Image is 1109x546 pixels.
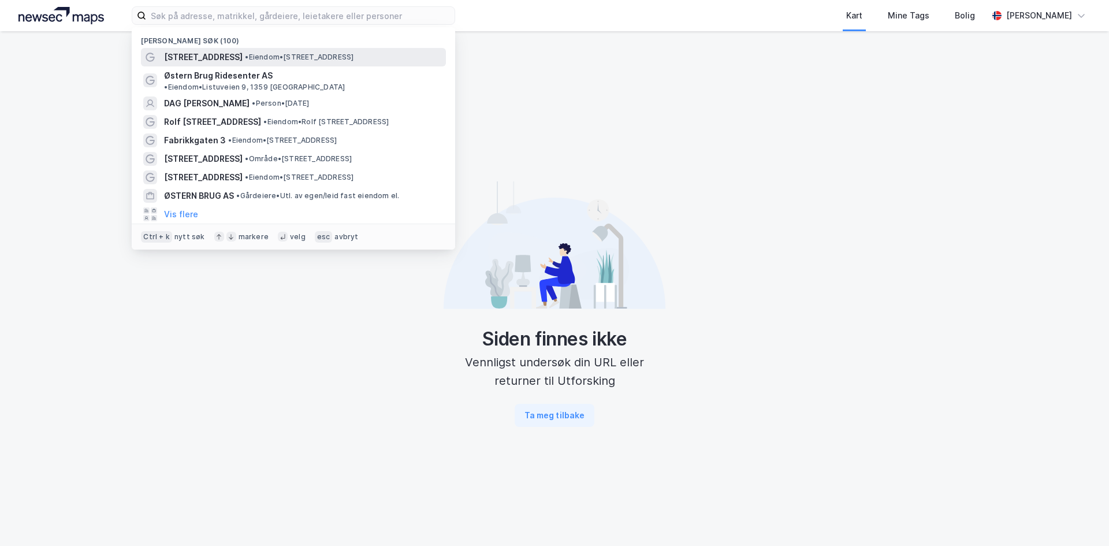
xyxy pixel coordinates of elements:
[1006,9,1072,23] div: [PERSON_NAME]
[236,191,399,200] span: Gårdeiere • Utl. av egen/leid fast eiendom el.
[245,173,248,181] span: •
[1051,491,1109,546] iframe: Chat Widget
[846,9,862,23] div: Kart
[315,231,333,243] div: esc
[164,83,345,92] span: Eiendom • Listuveien 9, 1359 [GEOGRAPHIC_DATA]
[164,83,168,91] span: •
[174,232,205,242] div: nytt søk
[245,173,353,182] span: Eiendom • [STREET_ADDRESS]
[263,117,267,126] span: •
[164,69,273,83] span: Østern Brug Ridesenter AS
[132,27,455,48] div: [PERSON_NAME] søk (100)
[515,404,594,427] button: Ta meg tilbake
[164,96,250,110] span: DAG [PERSON_NAME]
[164,115,261,129] span: Rolf [STREET_ADDRESS]
[236,191,240,200] span: •
[245,154,248,163] span: •
[164,50,243,64] span: [STREET_ADDRESS]
[252,99,309,108] span: Person • [DATE]
[164,189,234,203] span: ØSTERN BRUG AS
[888,9,929,23] div: Mine Tags
[164,152,243,166] span: [STREET_ADDRESS]
[239,232,269,242] div: markere
[263,117,389,127] span: Eiendom • Rolf [STREET_ADDRESS]
[164,207,198,221] button: Vis flere
[228,136,337,145] span: Eiendom • [STREET_ADDRESS]
[334,232,358,242] div: avbryt
[18,7,104,24] img: logo.a4113a55bc3d86da70a041830d287a7e.svg
[141,231,172,243] div: Ctrl + k
[1051,491,1109,546] div: Kontrollprogram for chat
[146,7,455,24] input: Søk på adresse, matrikkel, gårdeiere, leietakere eller personer
[228,136,232,144] span: •
[164,133,226,147] span: Fabrikkgaten 3
[444,328,665,351] div: Siden finnes ikke
[245,53,248,61] span: •
[245,154,352,164] span: Område • [STREET_ADDRESS]
[290,232,306,242] div: velg
[252,99,255,107] span: •
[164,170,243,184] span: [STREET_ADDRESS]
[444,353,665,390] div: Vennligst undersøk din URL eller returner til Utforsking
[245,53,353,62] span: Eiendom • [STREET_ADDRESS]
[955,9,975,23] div: Bolig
